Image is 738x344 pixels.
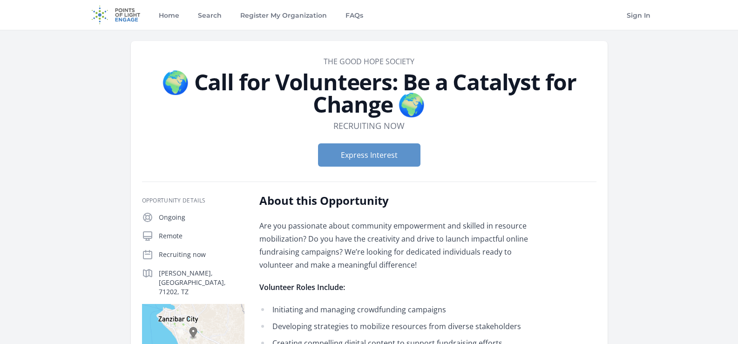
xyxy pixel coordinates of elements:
[159,269,244,297] p: [PERSON_NAME], [GEOGRAPHIC_DATA], 71202, TZ
[159,250,244,259] p: Recruiting now
[259,320,532,333] li: Developing strategies to mobilize resources from diverse stakeholders
[318,143,420,167] button: Express Interest
[159,231,244,241] p: Remote
[159,213,244,222] p: Ongoing
[259,193,532,208] h2: About this Opportunity
[259,219,532,271] p: Are you passionate about community empowerment and skilled in resource mobilization? Do you have ...
[142,197,244,204] h3: Opportunity Details
[259,282,345,292] strong: Volunteer Roles Include:
[259,303,532,316] li: Initiating and managing crowdfunding campaigns
[142,71,596,115] h1: 🌍 Call for Volunteers: Be a Catalyst for Change 🌍
[333,119,405,132] dd: Recruiting now
[324,56,414,67] a: THE GOOD HOPE SOCIETY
